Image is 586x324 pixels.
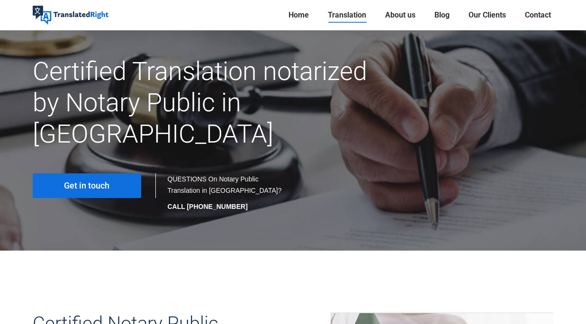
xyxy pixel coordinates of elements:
a: Translation [325,9,369,22]
a: Our Clients [466,9,509,22]
a: Home [286,9,312,22]
span: Get in touch [64,181,109,190]
span: Contact [525,10,551,20]
a: Contact [522,9,554,22]
h1: Certified Translation notarized by Notary Public in [GEOGRAPHIC_DATA] [33,56,375,150]
strong: CALL [PHONE_NUMBER] [168,203,248,210]
div: QUESTIONS On Notary Public Translation in [GEOGRAPHIC_DATA]? [168,173,284,212]
span: About us [385,10,415,20]
span: Home [288,10,309,20]
span: Translation [328,10,366,20]
a: Get in touch [33,173,141,198]
span: Blog [434,10,450,20]
a: About us [382,9,418,22]
span: Our Clients [469,10,506,20]
img: Translated Right [33,6,108,25]
a: Blog [432,9,452,22]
